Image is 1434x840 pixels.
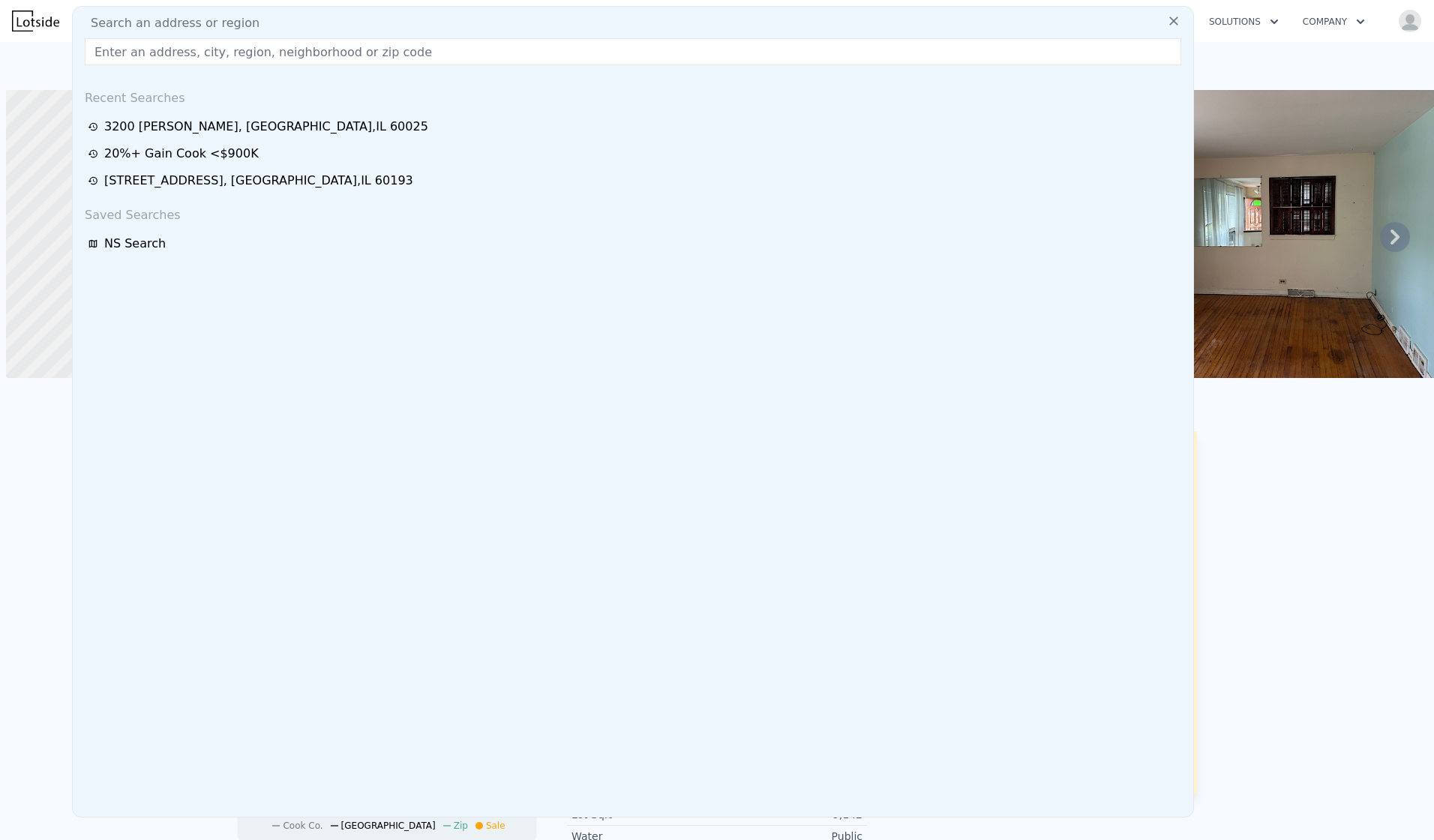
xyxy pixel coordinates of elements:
[104,118,428,136] div: 3200 [PERSON_NAME] , [GEOGRAPHIC_DATA] , IL 60025
[104,172,413,190] div: [STREET_ADDRESS] , [GEOGRAPHIC_DATA] , IL 60193
[79,77,1187,113] div: Recent Searches
[454,820,468,831] span: Zip
[79,14,259,32] span: Search an address or region
[1291,8,1377,35] button: Company
[88,172,1183,190] a: [STREET_ADDRESS], [GEOGRAPHIC_DATA],IL 60193
[88,235,1183,253] a: NS Search
[104,235,166,253] span: NS Search
[1197,8,1291,35] button: Solutions
[88,118,1183,136] a: 3200 [PERSON_NAME], [GEOGRAPHIC_DATA],IL 60025
[341,820,436,831] span: [GEOGRAPHIC_DATA]
[12,10,59,31] img: Lotside
[486,820,505,831] span: Sale
[283,820,322,831] span: Cook Co.
[88,145,1183,163] a: 20%+ Gain Cook <$900K
[85,38,1181,65] input: Enter an address, city, region, neighborhood or zip code
[1398,9,1422,33] img: avatar
[79,194,1187,230] div: Saved Searches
